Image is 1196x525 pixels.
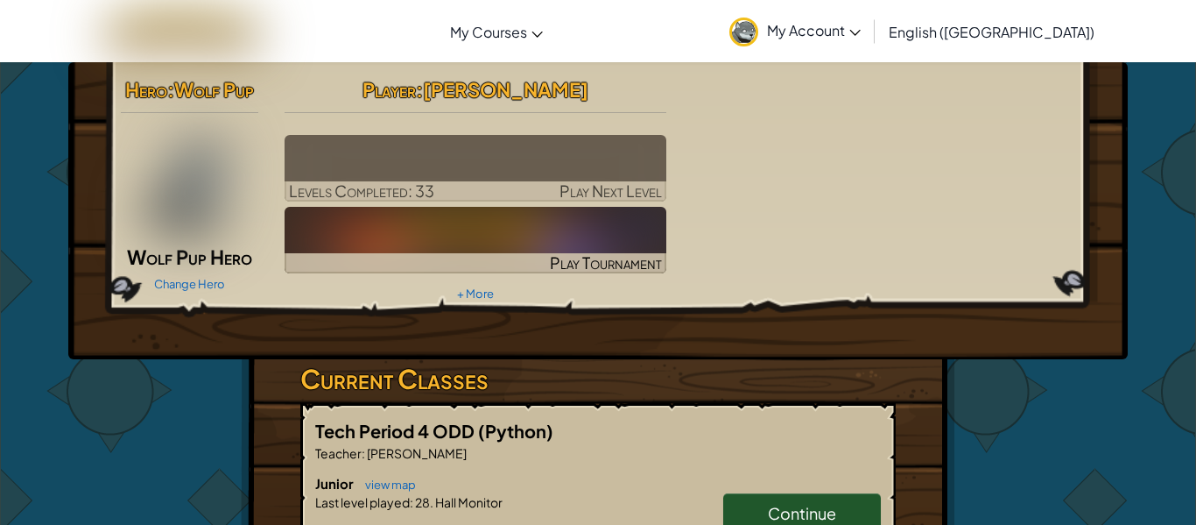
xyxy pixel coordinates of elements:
span: Wolf Pup Hero [127,245,252,269]
span: [PERSON_NAME] [423,77,588,102]
span: (Python) [478,420,553,442]
span: 28. [413,494,433,510]
span: Play Next Level [559,181,662,201]
span: Player [362,77,416,102]
span: Play Tournament [550,252,662,273]
span: Continue [768,503,836,523]
img: wolf-pup-paper-doll.png [141,135,231,240]
a: My Courses [441,8,552,55]
span: [PERSON_NAME] [365,445,467,461]
span: My Courses [450,23,527,41]
img: CodeCombat logo [106,13,259,49]
a: Play Next Level [285,135,667,202]
span: Teacher [315,445,362,461]
span: : [167,77,174,102]
span: My Account [767,21,861,39]
a: English ([GEOGRAPHIC_DATA]) [880,8,1103,55]
a: My Account [721,4,869,59]
span: Hero [125,77,167,102]
span: Hall Monitor [433,494,503,510]
a: view map [356,478,416,492]
span: English ([GEOGRAPHIC_DATA]) [889,23,1094,41]
img: Golden Goal [285,207,667,273]
span: Levels Completed: 33 [289,181,434,201]
a: + More [457,287,494,301]
span: Wolf Pup [174,77,254,102]
span: : [416,77,423,102]
h3: Current Classes [300,359,896,399]
a: Play Tournament [285,207,667,273]
span: : [362,445,365,461]
img: avatar [729,18,758,46]
span: Tech Period 4 ODD [315,420,478,442]
span: Last level played [315,494,410,510]
span: : [410,494,413,510]
a: Change Hero [154,277,225,291]
span: Junior [315,475,356,492]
